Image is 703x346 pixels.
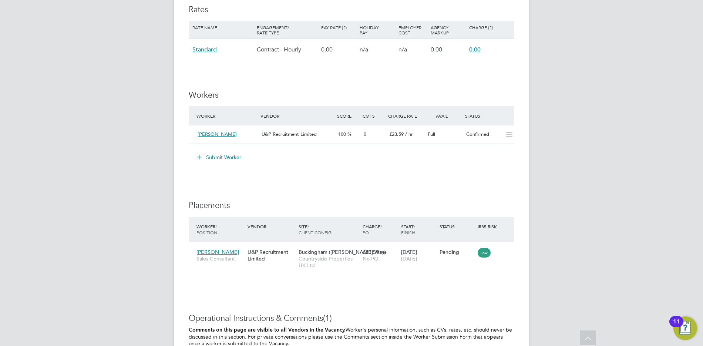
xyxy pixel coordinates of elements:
span: U&P Recruitment Limited [262,131,317,137]
div: Charge Rate [386,109,425,122]
h3: Placements [189,200,514,211]
span: 0 [364,131,366,137]
span: [PERSON_NAME] [196,249,239,255]
div: Score [335,109,361,122]
span: [PERSON_NAME] [198,131,237,137]
button: Submit Worker [192,151,247,163]
div: Engagement/ Rate Type [255,21,319,39]
span: No PO [363,255,379,262]
div: Contract - Hourly [255,39,319,60]
span: (1) [323,313,332,323]
span: 0.00 [469,46,481,53]
div: Pending [440,249,474,255]
div: [DATE] [399,245,438,266]
span: Countryside Properties UK Ltd [299,255,359,269]
b: Comments on this page are visible to all Vendors in the Vacancy. [189,327,346,333]
span: £23.59 [389,131,404,137]
span: / hr [405,131,413,137]
div: Site [297,220,361,239]
span: 0.00 [431,46,442,53]
div: Rate Name [191,21,255,34]
span: Low [478,248,491,258]
div: Start [399,220,438,239]
a: [PERSON_NAME]Sales ConsultantU&P Recruitment LimitedBuckingham ([PERSON_NAME] Way)Countryside Pro... [195,245,514,251]
div: 11 [673,322,680,331]
span: / Position [196,224,217,235]
span: / hr [380,249,387,255]
div: 0.00 [319,39,358,60]
div: Cmts [361,109,386,122]
div: Worker [195,220,246,239]
span: Standard [192,46,217,53]
div: Confirmed [463,128,502,141]
span: / Finish [401,224,415,235]
span: Full [428,131,435,137]
div: Charge [361,220,399,239]
span: [DATE] [401,255,417,262]
span: 100 [338,131,346,137]
div: Vendor [246,220,297,233]
div: Employer Cost [397,21,429,39]
div: U&P Recruitment Limited [246,245,297,266]
div: Status [438,220,476,233]
div: Vendor [259,109,335,122]
span: £23.59 [363,249,379,255]
div: Charge (£) [467,21,512,34]
span: / Client Config [299,224,332,235]
div: Worker [195,109,259,122]
span: / PO [363,224,382,235]
div: Agency Markup [429,21,467,39]
div: Status [463,109,514,122]
h3: Operational Instructions & Comments [189,313,514,324]
div: IR35 Risk [476,220,501,233]
div: Holiday Pay [358,21,396,39]
span: Sales Consultant [196,255,244,262]
span: Buckingham ([PERSON_NAME] Way) [299,249,386,255]
h3: Workers [189,90,514,101]
span: n/a [398,46,407,53]
span: n/a [360,46,368,53]
button: Open Resource Center, 11 new notifications [673,316,697,340]
h3: Rates [189,4,514,15]
div: Pay Rate (£) [319,21,358,34]
div: Avail [425,109,463,122]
